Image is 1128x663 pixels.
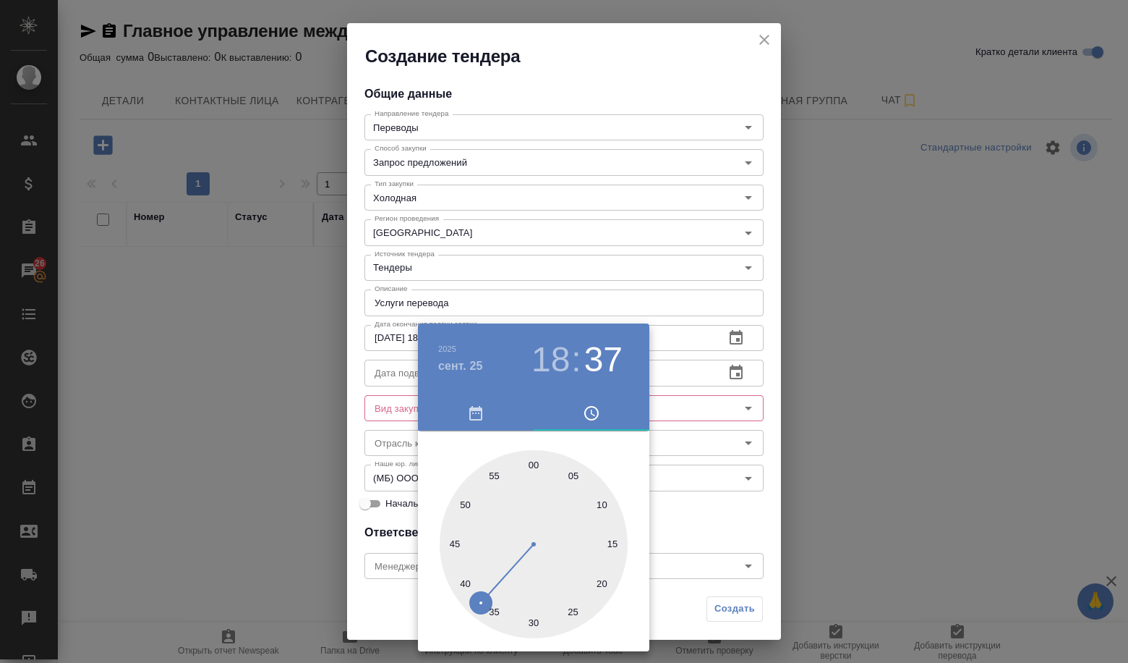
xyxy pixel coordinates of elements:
[571,339,581,380] h3: :
[438,345,456,353] button: 2025
[531,339,570,380] button: 18
[438,358,483,375] button: сент. 25
[584,339,623,380] button: 37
